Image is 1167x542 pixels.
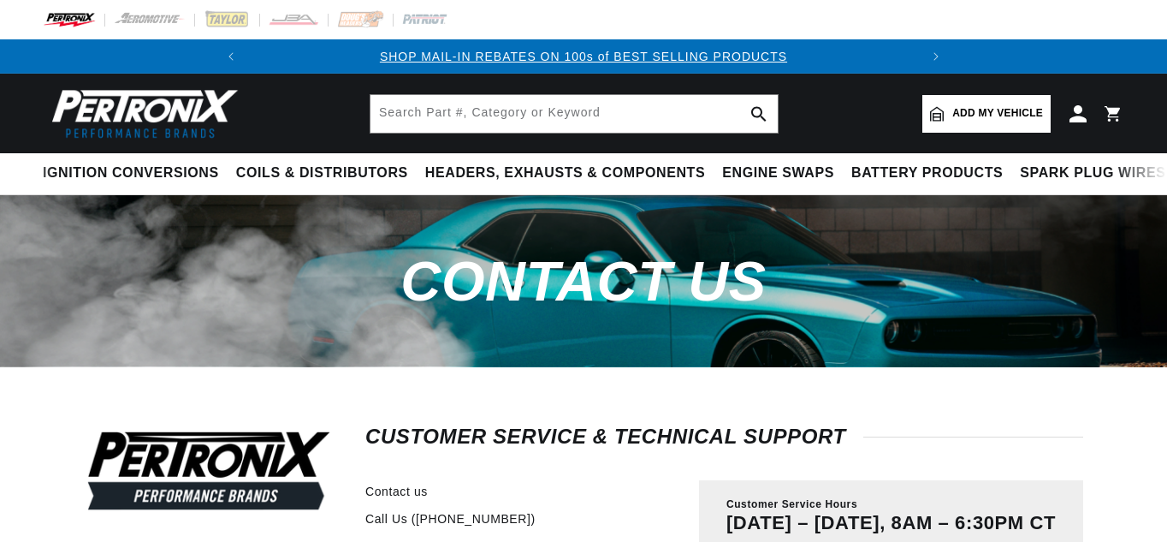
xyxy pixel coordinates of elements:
img: Pertronix [43,84,240,143]
summary: Ignition Conversions [43,153,228,194]
span: Ignition Conversions [43,164,219,182]
summary: Engine Swaps [714,153,843,194]
span: Add my vehicle [952,105,1043,122]
button: Translation missing: en.sections.announcements.previous_announcement [214,39,248,74]
h2: Customer Service & Technical Support [365,428,1083,445]
summary: Battery Products [843,153,1011,194]
a: Add my vehicle [922,95,1051,133]
span: Customer Service Hours [726,497,857,512]
summary: Coils & Distributors [228,153,417,194]
summary: Headers, Exhausts & Components [417,153,714,194]
p: [DATE] – [DATE], 8AM – 6:30PM CT [726,512,1056,534]
a: Contact us [365,482,428,501]
button: Translation missing: en.sections.announcements.next_announcement [919,39,953,74]
span: Spark Plug Wires [1020,164,1165,182]
span: Headers, Exhausts & Components [425,164,705,182]
a: SHOP MAIL-IN REBATES ON 100s of BEST SELLING PRODUCTS [380,50,787,63]
div: Announcement [248,47,920,66]
span: Engine Swaps [722,164,834,182]
span: Battery Products [851,164,1003,182]
div: 1 of 2 [248,47,920,66]
span: Contact us [400,250,766,313]
span: Coils & Distributors [236,164,408,182]
input: Search Part #, Category or Keyword [370,95,778,133]
a: Call Us ([PHONE_NUMBER]) [365,509,536,528]
button: search button [740,95,778,133]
